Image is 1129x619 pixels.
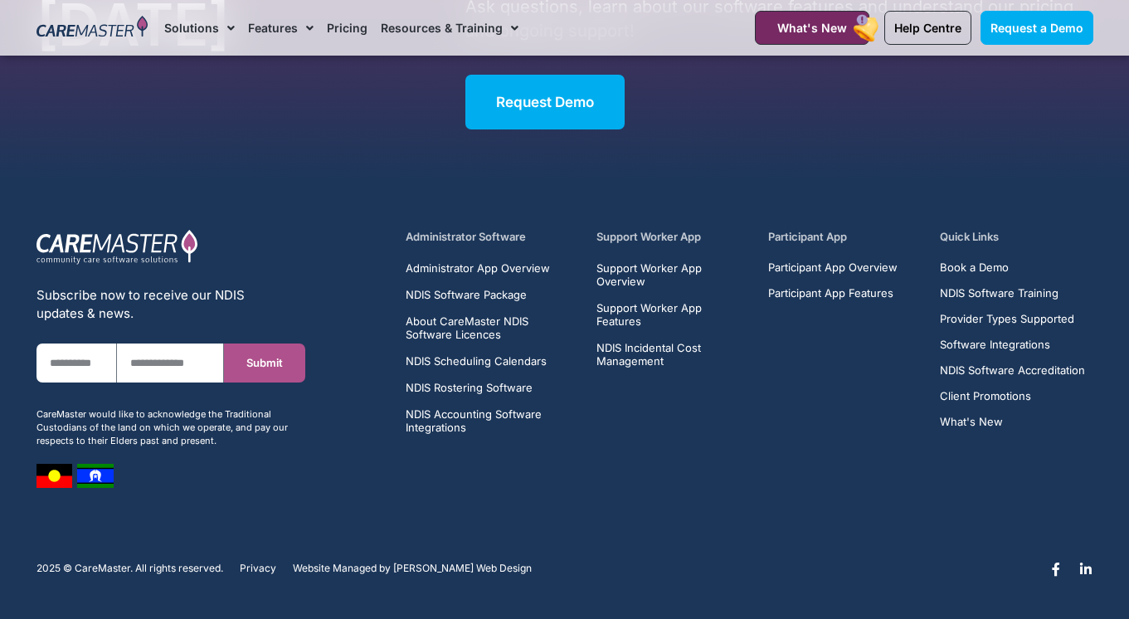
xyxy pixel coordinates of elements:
[940,313,1085,325] a: Provider Types Supported
[36,407,305,447] div: CareMaster would like to acknowledge the Traditional Custodians of the land on which we operate, ...
[596,341,749,368] a: NDIS Incidental Cost Management
[36,563,223,574] p: 2025 © CareMaster. All rights reserved.
[940,339,1050,351] span: Software Integrations
[246,357,283,369] span: Submit
[406,261,550,275] span: Administrator App Overview
[940,339,1085,351] a: Software Integrations
[36,16,148,41] img: CareMaster Logo
[940,416,1085,428] a: What's New
[406,381,577,394] a: NDIS Rostering Software
[768,261,898,274] a: Participant App Overview
[990,21,1083,35] span: Request a Demo
[36,286,305,323] div: Subscribe now to receive our NDIS updates & news.
[940,390,1031,402] span: Client Promotions
[406,229,577,245] h5: Administrator Software
[777,21,847,35] span: What's New
[406,314,577,341] a: About CareMaster NDIS Software Licences
[768,287,898,300] a: Participant App Features
[393,563,532,574] a: [PERSON_NAME] Web Design
[940,416,1003,428] span: What's New
[884,11,971,45] a: Help Centre
[293,563,391,574] span: Website Managed by
[940,364,1085,377] a: NDIS Software Accreditation
[406,354,577,368] a: NDIS Scheduling Calendars
[768,287,893,300] span: Participant App Features
[596,301,749,328] a: Support Worker App Features
[406,354,547,368] span: NDIS Scheduling Calendars
[940,229,1093,245] h5: Quick Links
[406,407,577,434] a: NDIS Accounting Software Integrations
[940,287,1085,300] a: NDIS Software Training
[406,288,577,301] a: NDIS Software Package
[406,381,533,394] span: NDIS Rostering Software
[940,287,1058,300] span: NDIS Software Training
[224,344,304,383] button: Submit
[240,563,276,574] a: Privacy
[596,229,749,245] h5: Support Worker App
[768,229,921,245] h5: Participant App
[496,94,594,110] span: Request Demo
[36,229,198,266] img: CareMaster Logo Part
[940,261,1009,274] span: Book a Demo
[940,390,1085,402] a: Client Promotions
[981,11,1093,45] a: Request a Demo
[36,344,305,399] form: New Form
[406,288,527,301] span: NDIS Software Package
[77,464,114,488] img: image 8
[755,11,869,45] a: What's New
[465,75,625,129] a: Request Demo
[940,313,1074,325] span: Provider Types Supported
[940,261,1085,274] a: Book a Demo
[894,21,961,35] span: Help Centre
[36,464,72,488] img: image 7
[406,261,577,275] a: Administrator App Overview
[596,261,749,288] a: Support Worker App Overview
